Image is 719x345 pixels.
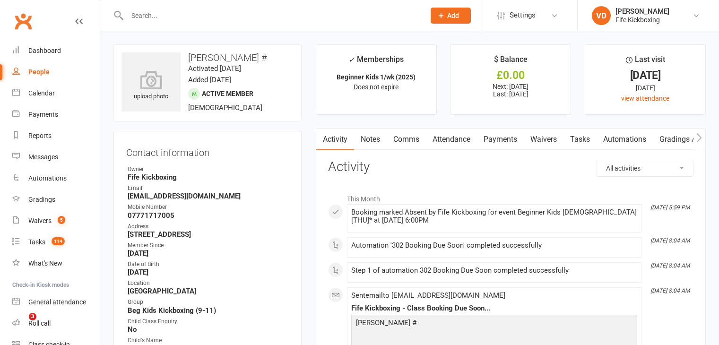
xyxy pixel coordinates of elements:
[28,89,55,97] div: Calendar
[592,6,611,25] div: VD
[524,129,563,150] a: Waivers
[126,144,289,158] h3: Contact information
[477,129,524,150] a: Payments
[621,95,669,102] a: view attendance
[58,216,65,224] span: 5
[354,317,635,331] p: [PERSON_NAME] #
[650,237,690,244] i: [DATE] 8:04 AM
[348,55,355,64] i: ✓
[12,104,100,125] a: Payments
[650,204,690,211] i: [DATE] 5:59 PM
[12,232,100,253] a: Tasks 114
[351,304,637,312] div: Fife Kickboxing - Class Booking Due Soon...
[459,70,562,80] div: £0.00
[28,68,50,76] div: People
[12,210,100,232] a: Waivers 5
[188,103,262,112] span: [DEMOGRAPHIC_DATA]
[351,267,637,275] div: Step 1 of automation 302 Booking Due Soon completed successfully
[12,61,100,83] a: People
[188,76,231,84] time: Added [DATE]
[510,5,536,26] span: Settings
[128,260,289,269] div: Date of Birth
[328,189,693,204] li: This Month
[12,292,100,313] a: General attendance kiosk mode
[121,52,294,63] h3: [PERSON_NAME] #
[387,129,426,150] a: Comms
[124,9,418,22] input: Search...
[447,12,459,19] span: Add
[128,165,289,174] div: Owner
[202,90,253,97] span: Active member
[128,222,289,231] div: Address
[12,189,100,210] a: Gradings
[28,298,86,306] div: General attendance
[28,132,52,139] div: Reports
[12,147,100,168] a: Messages
[650,287,690,294] i: [DATE] 8:04 AM
[128,184,289,193] div: Email
[28,238,45,246] div: Tasks
[650,262,690,269] i: [DATE] 8:04 AM
[128,298,289,307] div: Group
[128,279,289,288] div: Location
[128,268,289,276] strong: [DATE]
[28,196,55,203] div: Gradings
[12,83,100,104] a: Calendar
[128,336,289,345] div: Child's Name
[459,83,562,98] p: Next: [DATE] Last: [DATE]
[28,111,58,118] div: Payments
[28,153,58,161] div: Messages
[615,7,669,16] div: [PERSON_NAME]
[351,208,637,224] div: Booking marked Absent by Fife Kickboxing for event Beginner Kids [DEMOGRAPHIC_DATA] [THU]* at [DA...
[11,9,35,33] a: Clubworx
[188,64,241,73] time: Activated [DATE]
[128,241,289,250] div: Member Since
[12,168,100,189] a: Automations
[28,217,52,224] div: Waivers
[28,319,51,327] div: Roll call
[348,53,404,71] div: Memberships
[12,313,100,334] a: Roll call
[28,47,61,54] div: Dashboard
[128,173,289,181] strong: Fife Kickboxing
[494,53,528,70] div: $ Balance
[128,317,289,326] div: Child Class Enquiry
[594,70,697,80] div: [DATE]
[626,53,665,70] div: Last visit
[354,129,387,150] a: Notes
[128,306,289,315] strong: Beg Kids Kickboxing (9-11)
[12,40,100,61] a: Dashboard
[615,16,669,24] div: Fife Kickboxing
[128,192,289,200] strong: [EMAIL_ADDRESS][DOMAIN_NAME]
[594,83,697,93] div: [DATE]
[426,129,477,150] a: Attendance
[12,125,100,147] a: Reports
[316,129,354,150] a: Activity
[12,253,100,274] a: What's New
[9,313,32,336] iframe: Intercom live chat
[337,73,416,81] strong: Beginner Kids 1/wk (2025)
[28,259,62,267] div: What's New
[351,241,637,250] div: Automation '302 Booking Due Soon' completed successfully
[354,83,398,91] span: Does not expire
[52,237,65,245] span: 114
[28,174,67,182] div: Automations
[128,325,289,334] strong: No
[29,313,36,320] span: 3
[128,230,289,239] strong: [STREET_ADDRESS]
[563,129,597,150] a: Tasks
[128,211,289,220] strong: 07771717005
[597,129,653,150] a: Automations
[128,203,289,212] div: Mobile Number
[351,291,505,300] span: Sent email to [EMAIL_ADDRESS][DOMAIN_NAME]
[121,70,181,102] div: upload photo
[328,160,693,174] h3: Activity
[431,8,471,24] button: Add
[128,287,289,295] strong: [GEOGRAPHIC_DATA]
[128,249,289,258] strong: [DATE]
